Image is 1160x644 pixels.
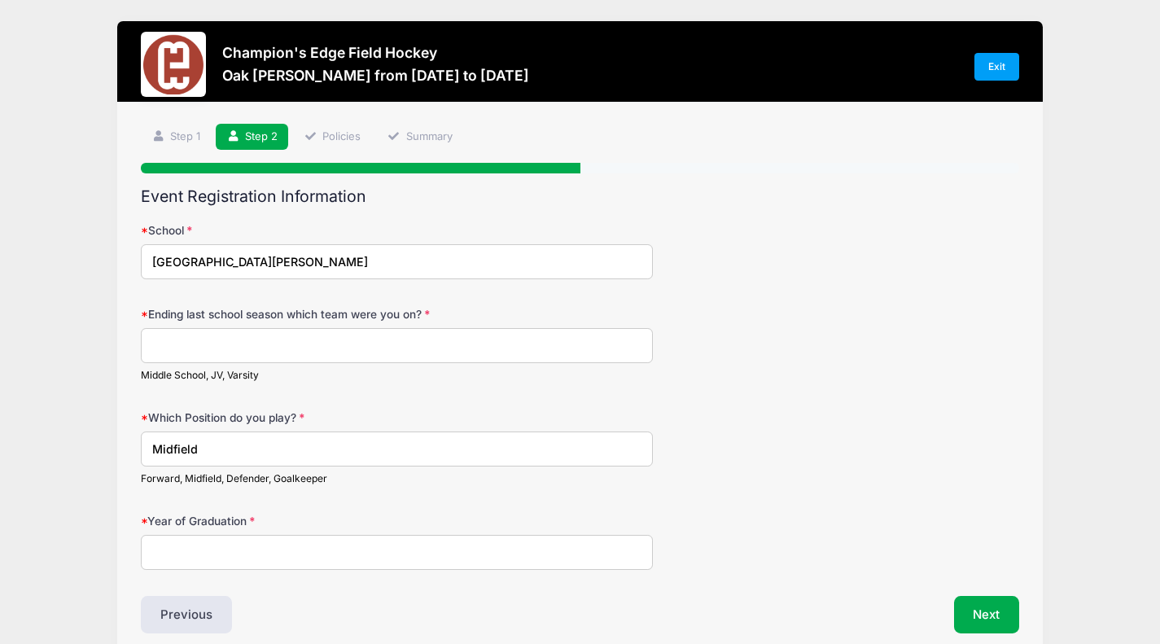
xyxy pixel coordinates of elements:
div: Middle School, JV, Varsity [141,368,653,383]
h3: Oak [PERSON_NAME] from [DATE] to [DATE] [222,67,529,84]
button: Previous [141,596,232,633]
div: Forward, Midfield, Defender, Goalkeeper [141,471,653,486]
a: Step 1 [141,124,211,151]
h3: Champion's Edge Field Hockey [222,44,529,61]
label: School [141,222,434,239]
label: Which Position do you play? [141,410,434,426]
label: Year of Graduation [141,513,434,529]
button: Next [954,596,1020,633]
a: Policies [294,124,372,151]
h2: Event Registration Information [141,187,1019,206]
a: Exit [974,53,1020,81]
label: Ending last school season which team were you on? [141,306,434,322]
a: Summary [377,124,463,151]
a: Step 2 [216,124,288,151]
